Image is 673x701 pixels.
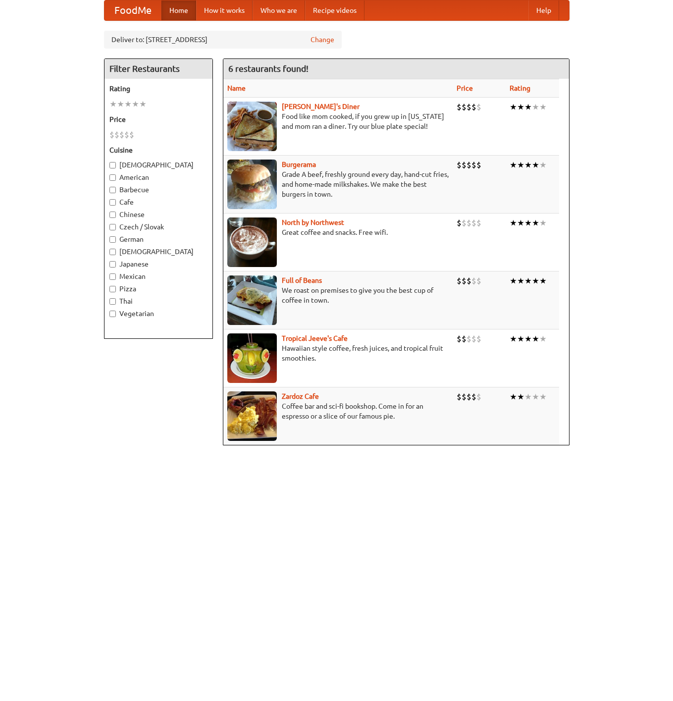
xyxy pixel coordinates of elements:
[532,391,539,402] li: ★
[476,160,481,170] li: $
[104,31,342,49] div: Deliver to: [STREET_ADDRESS]
[104,59,212,79] h4: Filter Restaurants
[109,129,114,140] li: $
[227,169,449,199] p: Grade A beef, freshly ground every day, hand-cut fries, and home-made milkshakes. We make the bes...
[524,102,532,112] li: ★
[109,224,116,230] input: Czech / Slovak
[109,187,116,193] input: Barbecue
[539,333,547,344] li: ★
[471,217,476,228] li: $
[471,333,476,344] li: $
[282,392,319,400] a: Zardoz Cafe
[457,160,462,170] li: $
[471,160,476,170] li: $
[311,35,334,45] a: Change
[253,0,305,20] a: Who we are
[510,275,517,286] li: ★
[457,84,473,92] a: Price
[462,217,466,228] li: $
[471,102,476,112] li: $
[282,103,360,110] a: [PERSON_NAME]'s Diner
[109,162,116,168] input: [DEMOGRAPHIC_DATA]
[119,129,124,140] li: $
[282,334,348,342] a: Tropical Jeeve's Cafe
[227,275,277,325] img: beans.jpg
[109,273,116,280] input: Mexican
[476,333,481,344] li: $
[476,102,481,112] li: $
[457,333,462,344] li: $
[109,296,207,306] label: Thai
[109,114,207,124] h5: Price
[510,333,517,344] li: ★
[466,160,471,170] li: $
[517,391,524,402] li: ★
[109,249,116,255] input: [DEMOGRAPHIC_DATA]
[196,0,253,20] a: How it works
[466,217,471,228] li: $
[532,333,539,344] li: ★
[462,160,466,170] li: $
[282,161,316,168] b: Burgerama
[510,217,517,228] li: ★
[109,185,207,195] label: Barbecue
[109,286,116,292] input: Pizza
[227,160,277,209] img: burgerama.jpg
[466,391,471,402] li: $
[227,84,246,92] a: Name
[528,0,559,20] a: Help
[109,247,207,257] label: [DEMOGRAPHIC_DATA]
[109,261,116,268] input: Japanese
[227,227,449,237] p: Great coffee and snacks. Free wifi.
[462,391,466,402] li: $
[109,212,116,218] input: Chinese
[476,391,481,402] li: $
[124,129,129,140] li: $
[466,102,471,112] li: $
[524,391,532,402] li: ★
[109,99,117,109] li: ★
[539,391,547,402] li: ★
[466,275,471,286] li: $
[139,99,147,109] li: ★
[129,129,134,140] li: $
[457,391,462,402] li: $
[471,391,476,402] li: $
[517,333,524,344] li: ★
[539,160,547,170] li: ★
[517,217,524,228] li: ★
[282,276,322,284] a: Full of Beans
[539,275,547,286] li: ★
[109,271,207,281] label: Mexican
[510,160,517,170] li: ★
[532,160,539,170] li: ★
[227,285,449,305] p: We roast on premises to give you the best cup of coffee in town.
[466,333,471,344] li: $
[109,311,116,317] input: Vegetarian
[457,217,462,228] li: $
[227,217,277,267] img: north.jpg
[282,218,344,226] a: North by Northwest
[462,102,466,112] li: $
[227,401,449,421] p: Coffee bar and sci-fi bookshop. Come in for an espresso or a slice of our famous pie.
[476,217,481,228] li: $
[471,275,476,286] li: $
[510,391,517,402] li: ★
[305,0,364,20] a: Recipe videos
[539,102,547,112] li: ★
[109,199,116,206] input: Cafe
[476,275,481,286] li: $
[227,102,277,151] img: sallys.jpg
[524,333,532,344] li: ★
[227,391,277,441] img: zardoz.jpg
[161,0,196,20] a: Home
[109,236,116,243] input: German
[462,275,466,286] li: $
[104,0,161,20] a: FoodMe
[132,99,139,109] li: ★
[109,222,207,232] label: Czech / Slovak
